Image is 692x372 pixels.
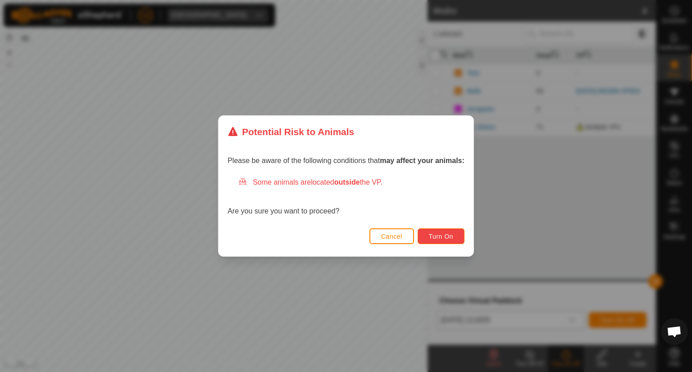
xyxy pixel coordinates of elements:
button: Cancel [369,228,414,244]
div: Are you sure you want to proceed? [228,177,464,217]
div: Potential Risk to Animals [228,125,354,139]
strong: outside [334,178,360,186]
span: Please be aware of the following conditions that [228,157,464,164]
a: Open chat [661,318,688,345]
button: Turn On [418,228,464,244]
span: Cancel [381,233,402,240]
span: Turn On [429,233,453,240]
div: Some animals are [238,177,464,188]
span: located the VP. [311,178,382,186]
strong: may affect your animals: [380,157,464,164]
